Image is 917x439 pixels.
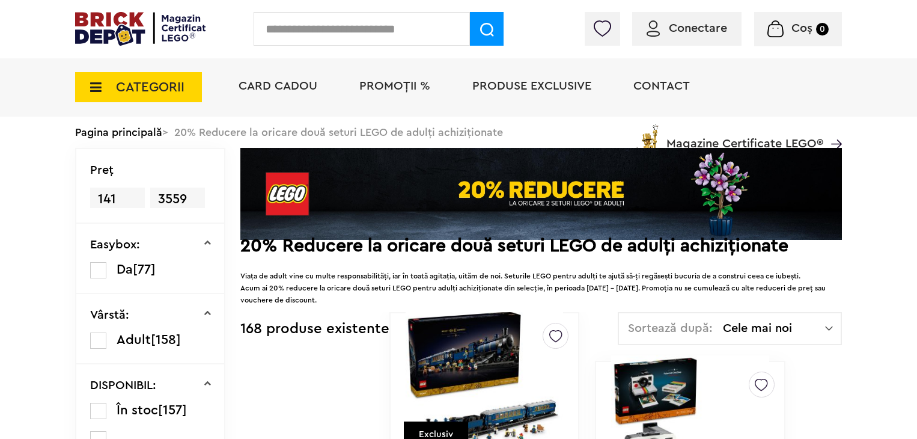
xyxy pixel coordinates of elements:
span: 141 Lei [90,188,145,227]
p: Easybox: [90,239,140,251]
a: PROMOȚII % [359,80,430,92]
span: [157] [158,404,187,417]
a: Produse exclusive [472,80,591,92]
p: Preţ [90,164,114,176]
a: Card Cadou [239,80,317,92]
span: Adult [117,333,151,346]
span: 3559 Lei [150,188,205,227]
p: Vârstă: [90,309,129,321]
p: DISPONIBIL: [90,379,156,391]
div: 168 produse existente [240,312,389,346]
span: [77] [133,263,156,276]
small: 0 [816,23,829,35]
span: CATEGORII [116,81,184,94]
span: Magazine Certificate LEGO® [666,122,823,150]
span: Da [117,263,133,276]
span: Sortează după: [628,322,713,334]
a: Contact [633,80,690,92]
span: Coș [791,22,812,34]
a: Conectare [647,22,727,34]
img: Landing page banner [240,148,842,240]
span: [158] [151,333,181,346]
span: Cele mai noi [723,322,825,334]
span: Conectare [669,22,727,34]
h2: 20% Reducere la oricare două seturi LEGO de adulți achiziționate [240,240,842,252]
span: În stoc [117,404,158,417]
div: Viața de adult vine cu multe responsabilități, iar în toată agitația, uităm de noi. Seturile LEGO... [240,258,842,306]
a: Magazine Certificate LEGO® [823,122,842,134]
